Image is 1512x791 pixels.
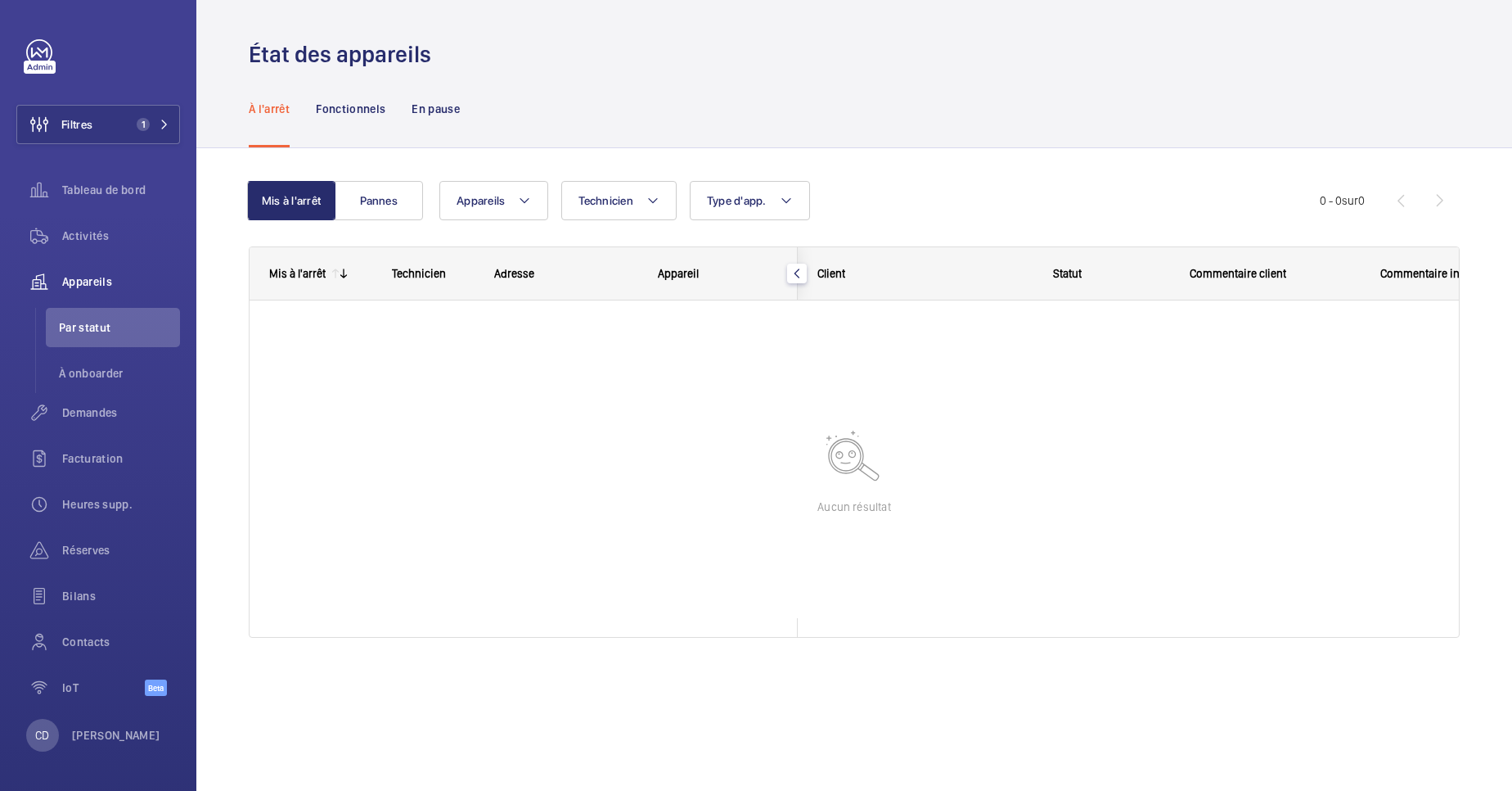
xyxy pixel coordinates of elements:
p: CD [35,727,49,744]
button: Mis à l'arrêt [247,181,335,220]
span: sur [1342,194,1358,207]
span: Client [817,267,845,280]
div: Mis à l'arrêt [269,267,326,280]
div: Appareil [658,267,778,280]
span: Demandes [62,405,180,421]
span: Heures supp. [62,496,180,513]
button: Type d'app. [690,181,810,220]
button: Filtres1 [16,105,180,144]
button: Technicien [561,181,677,220]
span: Technicien [392,267,446,280]
span: IoT [62,680,145,696]
span: Bilans [62,588,180,604]
p: [PERSON_NAME] [72,727,160,744]
span: Activités [62,228,180,244]
span: Filtres [61,116,92,133]
span: Beta [145,680,167,696]
h1: État des appareils [249,39,441,70]
span: Type d'app. [707,194,767,207]
button: Appareils [439,181,548,220]
span: Réserves [62,542,180,558]
span: Commentaire interne [1380,267,1485,280]
span: Tableau de bord [62,182,180,198]
p: En pause [412,101,460,117]
span: Appareils [62,273,180,290]
span: Appareils [457,194,505,207]
button: Pannes [335,181,423,220]
span: Technicien [578,194,633,207]
span: Commentaire client [1190,267,1286,280]
p: Fonctionnels [316,101,385,117]
span: 0 - 0 0 [1320,195,1365,206]
span: Facturation [62,450,180,467]
p: À l'arrêt [249,101,290,117]
span: Par statut [59,319,180,336]
span: Statut [1053,267,1082,280]
span: Adresse [494,267,534,280]
span: À onboarder [59,365,180,382]
span: Contacts [62,634,180,650]
span: 1 [137,118,150,131]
